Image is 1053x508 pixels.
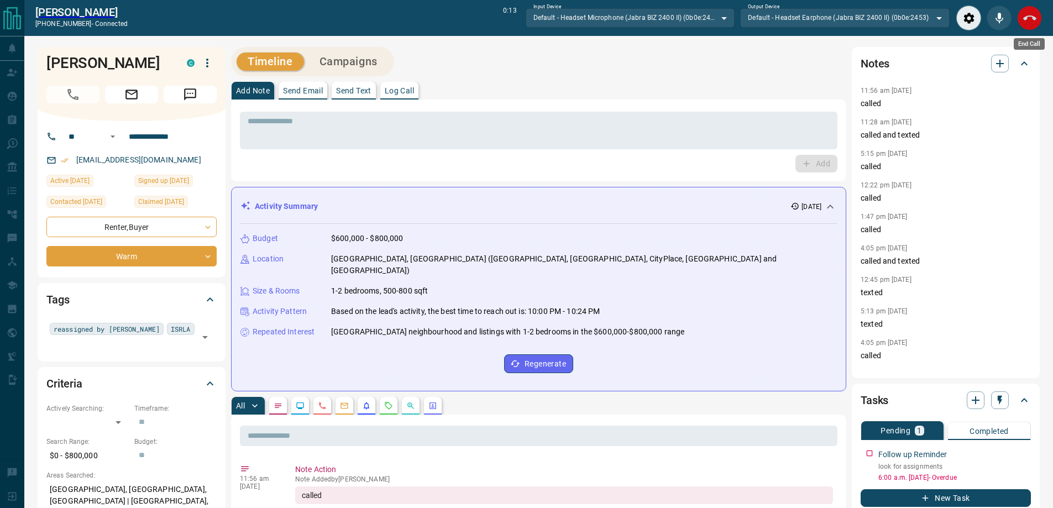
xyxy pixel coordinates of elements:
div: Activity Summary[DATE] [240,196,837,217]
p: 11:28 am [DATE] [861,118,911,126]
p: Follow up Reminder [878,449,947,460]
p: Repeated Interest [253,326,315,338]
div: Mon Jul 07 2025 [46,196,129,211]
div: Default - Headset Earphone (Jabra BIZ 2400 II) (0b0e:2453) [740,8,950,27]
div: Warm [46,246,217,266]
p: [GEOGRAPHIC_DATA] neighbourhood and listings with 1-2 bedrooms in the $600,000-$800,000 range [331,326,684,338]
div: Tasks [861,387,1031,413]
p: 1 [917,427,921,434]
span: Email [105,86,158,103]
svg: Requests [384,401,393,410]
span: connected [95,20,128,28]
p: [DATE] [240,483,279,490]
p: Pending [881,427,910,434]
p: 11:56 am [DATE] [861,87,911,95]
p: texted [861,287,1031,298]
button: New Task [861,489,1031,507]
p: [GEOGRAPHIC_DATA], [GEOGRAPHIC_DATA] ([GEOGRAPHIC_DATA], [GEOGRAPHIC_DATA], CityPlace, [GEOGRAPHI... [331,253,837,276]
p: 5:15 pm [DATE] [861,150,908,158]
div: Mute [987,6,1012,30]
button: Regenerate [504,354,573,373]
span: Call [46,86,99,103]
p: called [861,224,1031,235]
button: Campaigns [308,53,389,71]
p: Add Note [236,87,270,95]
div: Wed Sep 10 2025 [46,175,129,190]
div: Notes [861,50,1031,77]
span: ISRLA [171,323,191,334]
label: Input Device [533,3,562,11]
div: Thu Aug 03 2023 [134,196,217,211]
span: Claimed [DATE] [138,196,184,207]
svg: Lead Browsing Activity [296,401,305,410]
p: Size & Rooms [253,285,300,297]
a: [EMAIL_ADDRESS][DOMAIN_NAME] [76,155,201,164]
div: Default - Headset Microphone (Jabra BIZ 2400 II) (0b0e:2453) [526,8,735,27]
span: Signed up [DATE] [138,175,189,186]
h2: Tags [46,291,69,308]
button: Open [106,130,119,143]
p: Activity Pattern [253,306,307,317]
svg: Notes [274,401,282,410]
p: 1:47 pm [DATE] [861,213,908,221]
p: 5:13 pm [DATE] [861,307,908,315]
p: Log Call [385,87,414,95]
span: reassigned by [PERSON_NAME] [54,323,160,334]
svg: Emails [340,401,349,410]
p: 11:56 am [240,475,279,483]
p: 6:00 a.m. [DATE] - Overdue [878,473,1031,483]
div: Fri Sep 04 2020 [134,175,217,190]
svg: Email Verified [61,156,69,164]
p: Budget: [134,437,217,447]
p: Note Added by [PERSON_NAME] [295,475,833,483]
div: Audio Settings [956,6,981,30]
p: 1-2 bedrooms, 500-800 sqft [331,285,428,297]
p: Completed [970,427,1009,435]
p: called [861,192,1031,204]
p: 4:05 pm [DATE] [861,244,908,252]
p: Actively Searching: [46,404,129,413]
span: Active [DATE] [50,175,90,186]
p: $600,000 - $800,000 [331,233,404,244]
div: condos.ca [187,59,195,67]
label: Output Device [748,3,779,11]
p: Send Email [283,87,323,95]
p: called and texted [861,129,1031,141]
p: 12:22 pm [DATE] [861,181,911,189]
p: 4:05 pm [DATE] [861,339,908,347]
div: Criteria [46,370,217,397]
p: Search Range: [46,437,129,447]
h2: Criteria [46,375,82,392]
p: called [861,350,1031,362]
button: Timeline [237,53,304,71]
p: Send Text [336,87,371,95]
p: Location [253,253,284,265]
span: Contacted [DATE] [50,196,102,207]
p: Budget [253,233,278,244]
p: called and texted [861,255,1031,267]
svg: Calls [318,401,327,410]
p: [PHONE_NUMBER] - [35,19,128,29]
p: Timeframe: [134,404,217,413]
button: Open [197,329,213,345]
p: [DATE] [801,202,821,212]
span: Message [164,86,217,103]
p: 1:22 pm [DATE] [861,370,908,378]
p: $0 - $800,000 [46,447,129,465]
p: 0:13 [503,6,516,30]
svg: Opportunities [406,401,415,410]
p: Note Action [295,464,833,475]
p: texted [861,318,1031,330]
div: End Call [1014,38,1045,50]
svg: Listing Alerts [362,401,371,410]
h2: Tasks [861,391,888,409]
p: called [861,98,1031,109]
p: look for assignments [878,462,1031,472]
p: Areas Searched: [46,470,217,480]
a: [PERSON_NAME] [35,6,128,19]
h2: Notes [861,55,889,72]
p: All [236,402,245,410]
h1: [PERSON_NAME] [46,54,170,72]
div: Tags [46,286,217,313]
